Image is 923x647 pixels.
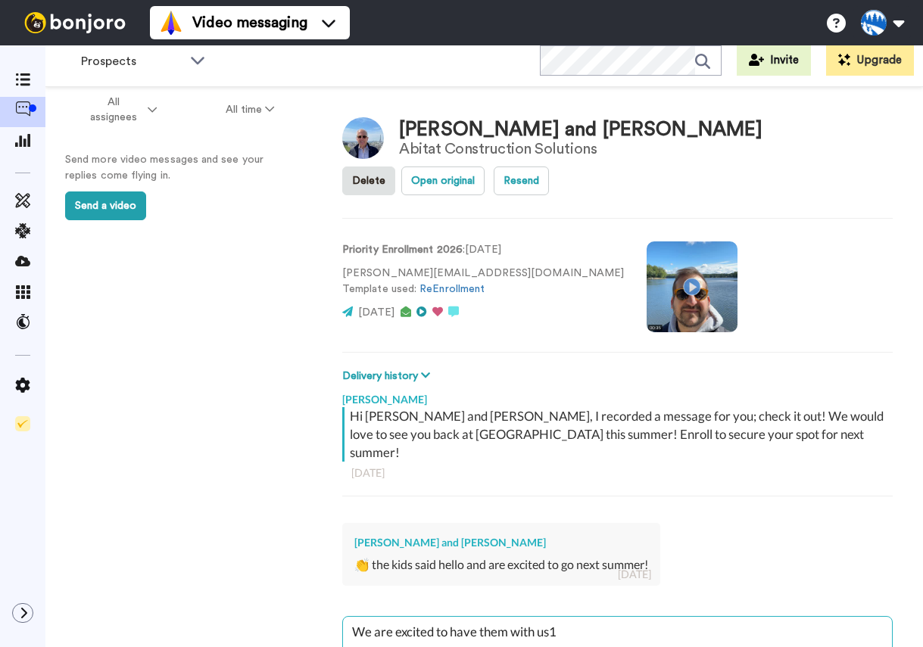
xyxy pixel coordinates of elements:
div: Abitat Construction Solutions [399,141,762,157]
button: All time [192,96,310,123]
button: Delete [342,166,395,195]
button: Send a video [65,191,146,220]
div: Hi [PERSON_NAME] and [PERSON_NAME], I recorded a message for you; check it out! We would love to ... [350,407,889,462]
img: vm-color.svg [159,11,183,35]
span: All assignees [83,95,145,125]
img: Checklist.svg [15,416,30,431]
span: Video messaging [192,12,307,33]
button: Delivery history [342,368,435,384]
div: [PERSON_NAME] and [PERSON_NAME] [354,535,648,550]
div: [PERSON_NAME] and [PERSON_NAME] [399,119,762,141]
img: bj-logo-header-white.svg [18,12,132,33]
p: [PERSON_NAME][EMAIL_ADDRESS][DOMAIN_NAME] Template used: [342,266,624,297]
img: Image of Augusto and Evaristo Champion [342,117,384,159]
p: : [DATE] [342,242,624,258]
button: Resend [494,166,549,195]
button: Invite [737,45,811,76]
button: Open original [401,166,485,195]
strong: Priority Enrollment 2026 [342,244,463,255]
div: [DATE] [618,567,651,582]
div: 👏 the kids said hello and are excited to go next summer! [354,556,648,574]
button: Upgrade [826,45,914,76]
span: Prospects [81,52,182,70]
button: All assignees [48,89,192,131]
div: [DATE] [351,465,884,481]
span: [DATE] [358,307,394,318]
a: ReEnrollment [419,284,485,294]
p: Send more video messages and see your replies come flying in. [65,152,292,184]
div: [PERSON_NAME] [342,384,893,407]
